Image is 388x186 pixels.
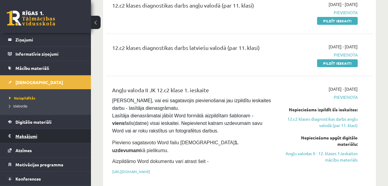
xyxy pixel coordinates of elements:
a: 12.c2 klases diagnostikas darbs angļu valodā (par 11. klasi) [282,116,358,129]
a: Ziņojumi [8,33,83,47]
span: [DEMOGRAPHIC_DATA] [15,80,63,85]
span: Mācību materiāli [15,65,49,71]
div: Nepieciešams izpildīt šīs ieskaites: [282,106,358,113]
a: [DEMOGRAPHIC_DATA] [8,75,83,89]
a: Informatīvie ziņojumi [8,47,83,61]
span: Pievieno sagatavoto Word failu [DEMOGRAPHIC_DATA] kā pielikumu. [112,140,239,153]
a: Pildīt ieskaiti [317,17,358,25]
span: Izlabotās [9,103,27,108]
strong: 1. uzdevumam [112,140,239,153]
span: Pievienota [282,9,358,16]
span: Konferences [15,176,41,181]
a: Neizpildītās [9,95,85,101]
span: [DATE] - [DATE] [329,86,358,92]
a: Konferences [8,172,83,186]
a: Atzīmes [8,143,83,157]
a: [URL][DOMAIN_NAME] [112,169,150,174]
span: Motivācijas programma [15,162,63,167]
span: [PERSON_NAME], vai esi sagatavojis pievienošanai jau izpildītu ieskaites darbu - lasītāja dienasg... [112,98,272,133]
a: Izlabotās [9,103,85,109]
span: [DATE] - [DATE] [329,1,358,8]
legend: Maksājumi [15,129,83,143]
div: Angļu valoda II JK 12.c2 klase 1. ieskaite [112,86,273,97]
span: Aizpildāmo Word dokumentu vari atrast šeit - [112,159,209,164]
a: Digitālie materiāli [8,115,83,129]
div: Nepieciešams apgūt digitālo materiālu: [282,135,358,147]
legend: Ziņojumi [15,33,83,47]
div: 12.c2 klases diagnostikas darbs latviešu valodā (par 11. klasi) [112,44,273,55]
legend: Informatīvie ziņojumi [15,47,83,61]
a: Maksājumi [8,129,83,143]
a: Rīgas 1. Tālmācības vidusskola [7,11,55,26]
strong: viens [112,121,125,126]
span: Digitālie materiāli [15,119,52,125]
a: Pildīt ieskaiti [317,59,358,67]
span: Atzīmes [15,148,32,153]
a: Angļu valodas II - 12. klases 1.ieskaites mācību materiāls [282,150,358,163]
span: Pievienota [282,52,358,58]
div: 12.c2 klases diagnostikas darbs angļu valodā (par 11. klasi) [112,1,273,12]
a: Mācību materiāli [8,61,83,75]
span: [DATE] - [DATE] [329,44,358,50]
span: Neizpildītās [9,96,35,100]
span: Pievienota [282,94,358,100]
a: Motivācijas programma [8,158,83,171]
